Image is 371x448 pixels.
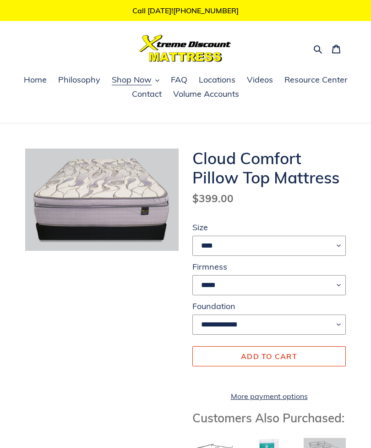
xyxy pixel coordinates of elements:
h3: Customers Also Purchased: [192,411,346,425]
img: cloud comfort pillow top [25,149,179,251]
span: Home [24,74,47,85]
label: Foundation [192,300,346,312]
a: [PHONE_NUMBER] [173,6,239,15]
a: More payment options [192,391,346,402]
a: Locations [194,73,240,87]
span: Resource Center [284,74,348,85]
span: Videos [247,74,273,85]
span: Add to cart [241,352,297,361]
h1: Cloud Comfort Pillow Top Mattress [192,149,346,187]
img: Xtreme Discount Mattress [140,35,231,62]
span: Philosophy [58,74,100,85]
button: Shop Now [107,73,164,87]
a: Contact [127,88,166,101]
span: Locations [199,74,235,85]
span: FAQ [171,74,187,85]
a: Resource Center [280,73,352,87]
label: Size [192,221,346,233]
a: Home [19,73,51,87]
span: Volume Accounts [173,88,239,100]
a: Philosophy [54,73,105,87]
span: Contact [132,88,162,100]
a: Volume Accounts [169,88,244,101]
span: Shop Now [112,74,152,85]
button: Add to cart [192,346,346,366]
a: Videos [242,73,278,87]
a: FAQ [166,73,192,87]
label: Firmness [192,260,346,273]
span: $399.00 [192,192,234,205]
